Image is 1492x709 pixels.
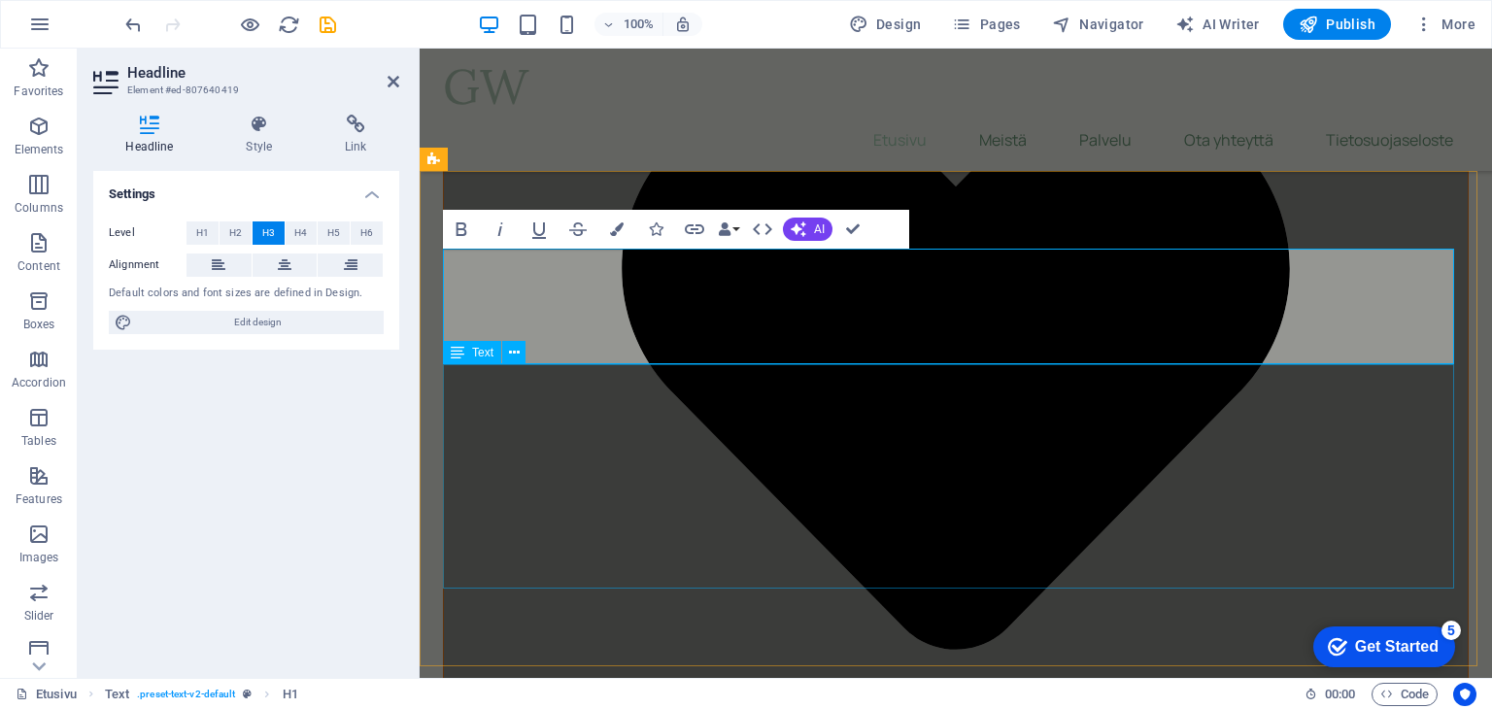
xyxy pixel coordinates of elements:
[783,218,832,241] button: AI
[849,15,922,34] span: Design
[316,13,339,36] button: save
[841,9,930,40] div: Design (Ctrl+Alt+Y)
[253,221,285,245] button: H3
[1407,9,1483,40] button: More
[1305,683,1356,706] h6: Session time
[472,347,493,358] span: Text
[318,221,350,245] button: H5
[93,171,399,206] h4: Settings
[1414,15,1475,34] span: More
[286,221,318,245] button: H4
[15,142,64,157] p: Elements
[744,210,781,249] button: HTML
[482,210,519,249] button: Italic (Ctrl+I)
[283,683,298,706] span: Click to select. Double-click to edit
[351,221,383,245] button: H6
[109,253,186,277] label: Alignment
[1325,683,1355,706] span: 00 00
[220,221,252,245] button: H2
[360,221,373,245] span: H6
[1372,683,1438,706] button: Code
[317,14,339,36] i: Save (Ctrl+S)
[57,21,141,39] div: Get Started
[1052,15,1144,34] span: Navigator
[1299,15,1375,34] span: Publish
[598,210,635,249] button: Colors
[109,221,186,245] label: Level
[814,223,825,235] span: AI
[21,433,56,449] p: Tables
[196,221,209,245] span: H1
[15,200,63,216] p: Columns
[559,210,596,249] button: Strikethrough
[16,10,157,51] div: Get Started 5 items remaining, 0% complete
[14,84,63,99] p: Favorites
[109,311,384,334] button: Edit design
[127,64,399,82] h2: Headline
[834,210,871,249] button: Confirm (Ctrl+⏎)
[313,115,399,155] h4: Link
[109,286,384,302] div: Default colors and font sizes are defined in Design.
[1044,9,1152,40] button: Navigator
[214,115,313,155] h4: Style
[1283,9,1391,40] button: Publish
[443,210,480,249] button: Bold (Ctrl+B)
[19,550,59,565] p: Images
[144,4,163,23] div: 5
[17,258,60,274] p: Content
[952,15,1020,34] span: Pages
[238,13,261,36] button: Click here to leave preview mode and continue editing
[186,221,219,245] button: H1
[594,13,663,36] button: 100%
[624,13,655,36] h6: 100%
[121,13,145,36] button: undo
[1175,15,1260,34] span: AI Writer
[1339,687,1341,701] span: :
[93,115,214,155] h4: Headline
[674,16,692,33] i: On resize automatically adjust zoom level to fit chosen device.
[229,221,242,245] span: H2
[278,14,300,36] i: Reload page
[137,683,235,706] span: . preset-text-v2-default
[138,311,378,334] span: Edit design
[105,683,298,706] nav: breadcrumb
[637,210,674,249] button: Icons
[676,210,713,249] button: Link
[841,9,930,40] button: Design
[24,608,54,624] p: Slider
[16,491,62,507] p: Features
[105,683,129,706] span: Click to select. Double-click to edit
[262,221,275,245] span: H3
[294,221,307,245] span: H4
[127,82,360,99] h3: Element #ed-807640419
[327,221,340,245] span: H5
[944,9,1028,40] button: Pages
[715,210,742,249] button: Data Bindings
[243,689,252,699] i: This element is a customizable preset
[122,14,145,36] i: Undo: Change level (Ctrl+Z)
[277,13,300,36] button: reload
[23,317,55,332] p: Boxes
[1168,9,1268,40] button: AI Writer
[12,375,66,390] p: Accordion
[1453,683,1476,706] button: Usercentrics
[1380,683,1429,706] span: Code
[16,683,77,706] a: Click to cancel selection. Double-click to open Pages
[521,210,558,249] button: Underline (Ctrl+U)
